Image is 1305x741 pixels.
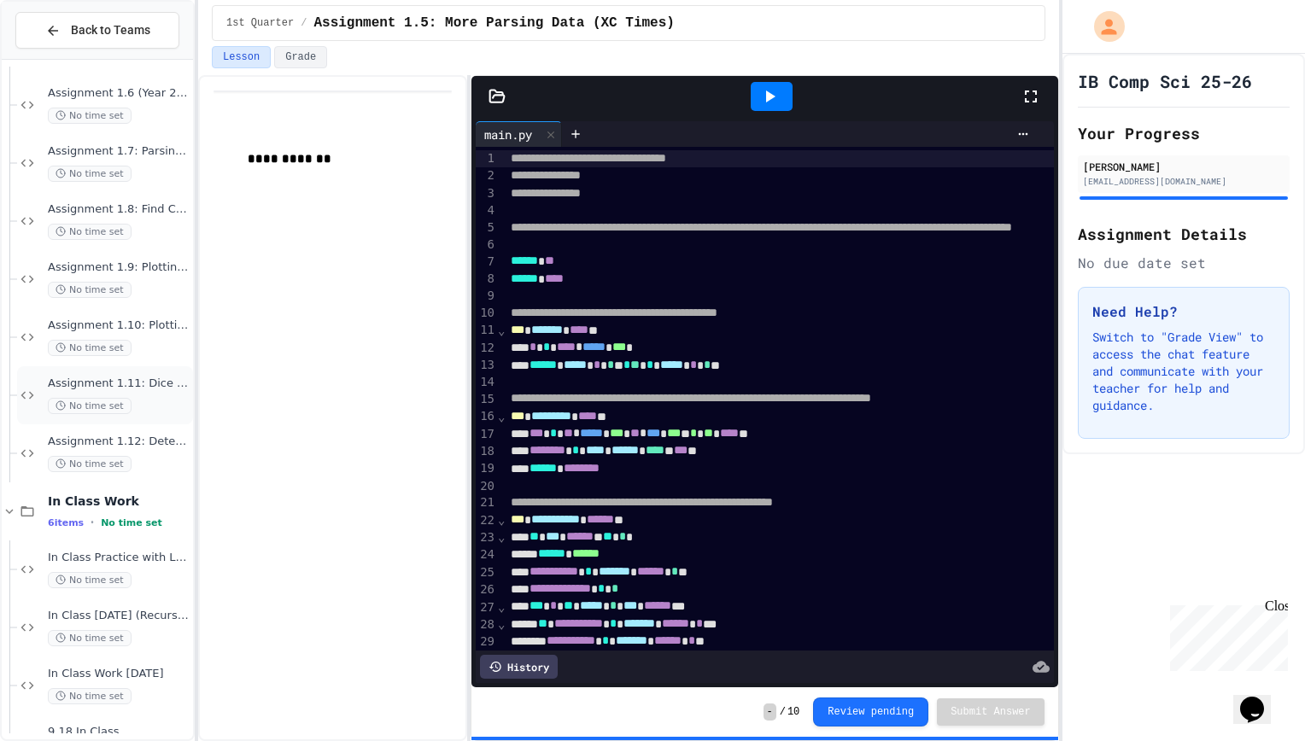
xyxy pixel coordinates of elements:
[48,108,132,124] span: No time set
[497,513,506,527] span: Fold line
[48,318,190,333] span: Assignment 1.10: Plotting with Python
[764,703,776,721] span: -
[480,655,558,679] div: History
[48,688,132,704] span: No time set
[48,398,132,414] span: No time set
[1078,222,1290,246] h2: Assignment Details
[1078,253,1290,273] div: No due date set
[1078,121,1290,145] h2: Your Progress
[7,7,118,108] div: Chat with us now!Close
[813,697,928,726] button: Review pending
[497,617,506,631] span: Fold line
[48,725,190,739] span: 9.18 In Class
[48,630,132,646] span: No time set
[476,426,497,443] div: 17
[1083,159,1285,174] div: [PERSON_NAME]
[48,202,190,217] span: Assignment 1.8: Find Common Factors
[476,357,497,374] div: 13
[313,13,674,33] span: Assignment 1.5: More Parsing Data (XC Times)
[48,456,132,472] span: No time set
[476,374,497,391] div: 14
[48,376,190,391] span: Assignment 1.11: Dice Probabilities via Monte Carlo Methods
[476,478,497,495] div: 20
[476,494,497,511] div: 21
[476,564,497,581] div: 25
[48,86,190,101] span: Assignment 1.6 (Year 2): Prime Factorization
[15,12,179,49] button: Back to Teams
[476,512,497,529] div: 22
[301,16,307,30] span: /
[1233,673,1288,724] iframe: chat widget
[1092,329,1275,414] p: Switch to "Grade View" to access the chat feature and communicate with your teacher for help and ...
[1083,175,1285,188] div: [EMAIL_ADDRESS][DOMAIN_NAME]
[48,260,190,275] span: Assignment 1.9: Plotting Random Points
[48,493,190,509] span: In Class Work
[226,16,294,30] span: 1st Quarter
[476,529,497,546] div: 23
[48,144,190,159] span: Assignment 1.7: Parsing IP Address Data
[476,271,497,288] div: 8
[476,236,497,254] div: 6
[476,633,497,651] div: 29
[476,391,497,408] div: 15
[1092,301,1275,322] h3: Need Help?
[497,410,506,423] span: Fold line
[476,219,497,236] div: 5
[476,305,497,322] div: 10
[476,254,497,271] div: 7
[476,167,497,184] div: 2
[48,667,190,681] span: In Class Work [DATE]
[1078,69,1252,93] h1: IB Comp Sci 25-26
[476,408,497,425] div: 16
[48,609,190,623] span: In Class [DATE] (Recursion)
[476,150,497,167] div: 1
[48,517,84,528] span: 6 items
[497,600,506,614] span: Fold line
[48,551,190,565] span: In Class Practice with Lists, [DATE]
[48,166,132,182] span: No time set
[48,282,132,298] span: No time set
[48,435,190,449] span: Assignment 1.12: Determine Dice Probabilities via Loops
[101,517,162,528] span: No time set
[476,121,562,147] div: main.py
[212,46,271,68] button: Lesson
[476,460,497,477] div: 19
[497,530,506,544] span: Fold line
[951,705,1031,719] span: Submit Answer
[48,224,132,240] span: No time set
[1163,598,1288,671] iframe: chat widget
[476,202,497,219] div: 4
[274,46,327,68] button: Grade
[476,288,497,305] div: 9
[476,185,497,202] div: 3
[476,125,541,143] div: main.py
[937,698,1045,726] button: Submit Answer
[48,340,132,356] span: No time set
[476,322,497,339] div: 11
[476,616,497,633] div: 28
[476,599,497,616] div: 27
[787,705,799,719] span: 10
[91,516,94,529] span: •
[476,340,497,357] div: 12
[71,21,150,39] span: Back to Teams
[476,581,497,598] div: 26
[476,443,497,460] div: 18
[1076,7,1129,46] div: My Account
[476,546,497,563] div: 24
[780,705,786,719] span: /
[48,572,132,588] span: No time set
[497,324,506,337] span: Fold line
